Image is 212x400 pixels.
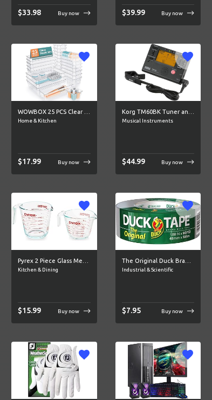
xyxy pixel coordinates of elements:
[122,107,195,117] h6: Korg TM60BK Tuner and Metronome Combo with Clip on Microphone (Black)
[122,117,195,125] span: Musical Instruments
[11,342,97,399] img: FootJoy Men's WeatherSof Golf Gloves, Pack of 2 (White) image
[18,256,91,266] h6: Pyrex 2 Piece Glass Measuring Cup Set, Includes 1-Cup, and 2-Cup Tempered Glass Liquid Measuring ...
[161,307,183,315] p: Buy now
[18,157,41,166] span: $ 17.99
[58,307,79,315] p: Buy now
[122,266,195,274] span: Industrial & Scientific
[18,306,41,315] span: $ 15.99
[122,8,145,17] span: $ 39.99
[58,9,79,17] p: Buy now
[11,193,97,250] img: Pyrex 2 Piece Glass Measuring Cup Set, Includes 1-Cup, and 2-Cup Tempered Glass Liquid Measuring ...
[122,157,145,166] span: $ 44.99
[18,117,91,125] span: Home & Kitchen
[115,193,201,250] img: The Original Duck Brand 394475 Duct Tape, 1-Pack 1.88 Inch x 60 Yard Silver image
[115,342,201,399] img: HP Elite Desktop PC Computer | Intel Quad-Core i5 | 8GB Ram | 1TB HDD | 24 Inch LCD Monitor (1080...
[122,306,141,315] span: $ 7.95
[18,266,91,274] span: Kitchen & Dining
[115,44,201,101] img: Korg TM60BK Tuner and Metronome Combo with Clip on Microphone (Black) image
[161,158,183,166] p: Buy now
[122,256,195,266] h6: The Original Duck Brand 394475 Duct Tape, 1-Pack 1.88 Inch x 60 Yard Silver
[11,44,97,101] img: WOWBOX 25 PCS Clear Plastic Drawer Organizer Set, 4 Sizes Desk Drawer Divider Organizers and Stor...
[18,8,41,17] span: $ 33.98
[18,107,91,117] h6: WOWBOX 25 PCS Clear Plastic Drawer Organizer Set, 4 Sizes Desk Drawer Divider Organizers and Stor...
[58,158,79,166] p: Buy now
[161,9,183,17] p: Buy now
